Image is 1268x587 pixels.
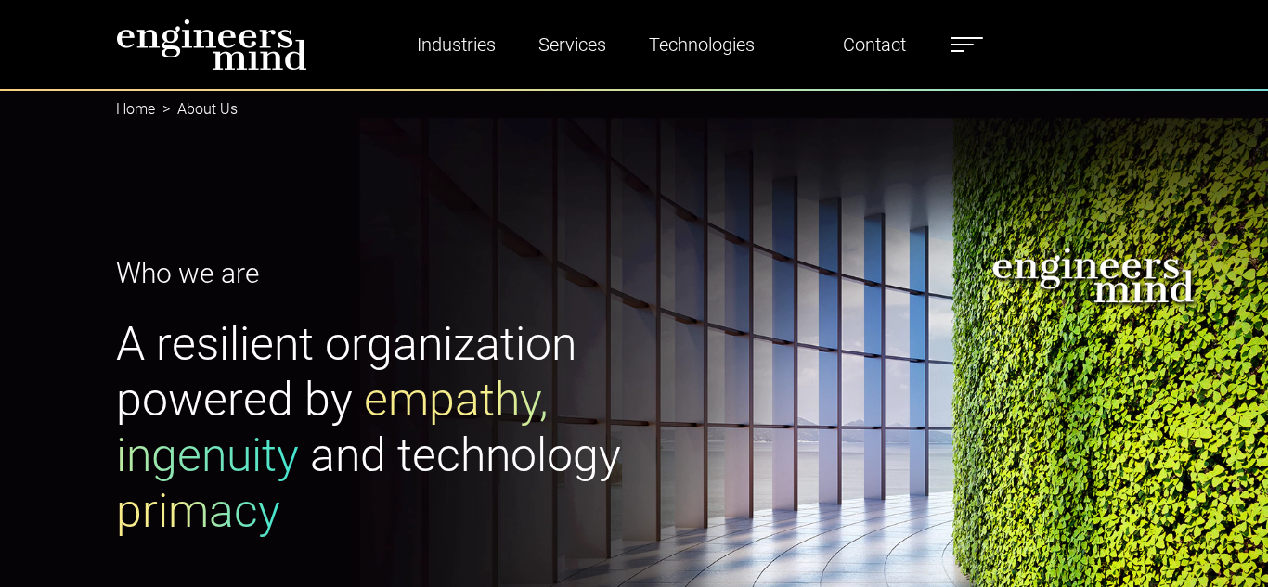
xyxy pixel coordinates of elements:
[116,252,623,294] p: Who we are
[116,316,623,539] h1: A resilient organization powered by and technology
[531,23,614,66] a: Services
[116,484,280,538] span: primacy
[116,373,549,482] span: empathy, ingenuity
[835,23,913,66] a: Contact
[116,89,1152,130] nav: breadcrumb
[155,98,238,121] li: About Us
[409,23,503,66] a: Industries
[116,19,307,70] img: logo
[116,100,155,118] a: Home
[641,23,762,66] a: Technologies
